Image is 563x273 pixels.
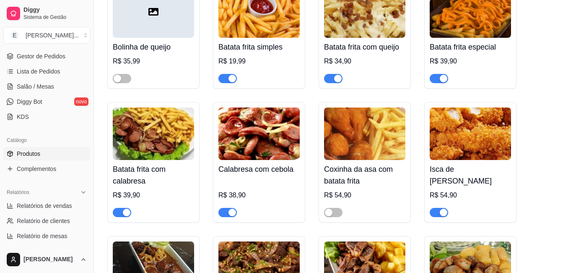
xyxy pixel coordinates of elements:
[17,232,67,240] span: Relatório de mesas
[17,165,56,173] span: Complementos
[218,163,300,175] h4: Calabresa com cebola
[3,80,90,93] a: Salão / Mesas
[3,229,90,243] a: Relatório de mesas
[3,162,90,176] a: Complementos
[218,108,300,160] img: product-image
[17,82,54,91] span: Salão / Mesas
[218,190,300,200] div: R$ 38,90
[324,108,405,160] img: product-image
[113,163,194,187] h4: Batata frita com calabresa
[3,244,90,258] a: Relatório de fidelidadenovo
[26,31,79,39] div: [PERSON_NAME] ...
[113,108,194,160] img: product-image
[17,67,60,76] span: Lista de Pedidos
[3,147,90,160] a: Produtos
[3,214,90,228] a: Relatório de clientes
[3,65,90,78] a: Lista de Pedidos
[7,189,29,196] span: Relatórios
[17,217,70,225] span: Relatório de clientes
[17,113,29,121] span: KDS
[3,134,90,147] div: Catálogo
[430,108,511,160] img: product-image
[3,110,90,123] a: KDS
[3,50,90,63] a: Gestor de Pedidos
[113,190,194,200] div: R$ 39,90
[113,41,194,53] h4: Bolinha de queijo
[3,199,90,213] a: Relatórios de vendas
[17,97,42,106] span: Diggy Bot
[23,256,77,263] span: [PERSON_NAME]
[324,41,405,53] h4: Batata frita com queijo
[324,190,405,200] div: R$ 54,90
[3,27,90,44] button: Select a team
[218,56,300,66] div: R$ 19,99
[17,52,65,60] span: Gestor de Pedidos
[3,249,90,270] button: [PERSON_NAME]
[113,56,194,66] div: R$ 35,99
[23,14,87,21] span: Sistema de Gestão
[23,6,87,14] span: Diggy
[430,56,511,66] div: R$ 39,90
[430,41,511,53] h4: Batata frita especial
[324,56,405,66] div: R$ 34,90
[218,41,300,53] h4: Batata frita simples
[324,163,405,187] h4: Coxinha da asa com batata frita
[430,163,511,187] h4: Isca de [PERSON_NAME]
[3,95,90,108] a: Diggy Botnovo
[3,3,90,24] a: DiggySistema de Gestão
[17,150,40,158] span: Produtos
[430,190,511,200] div: R$ 54,90
[10,31,19,39] span: E
[17,202,72,210] span: Relatórios de vendas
